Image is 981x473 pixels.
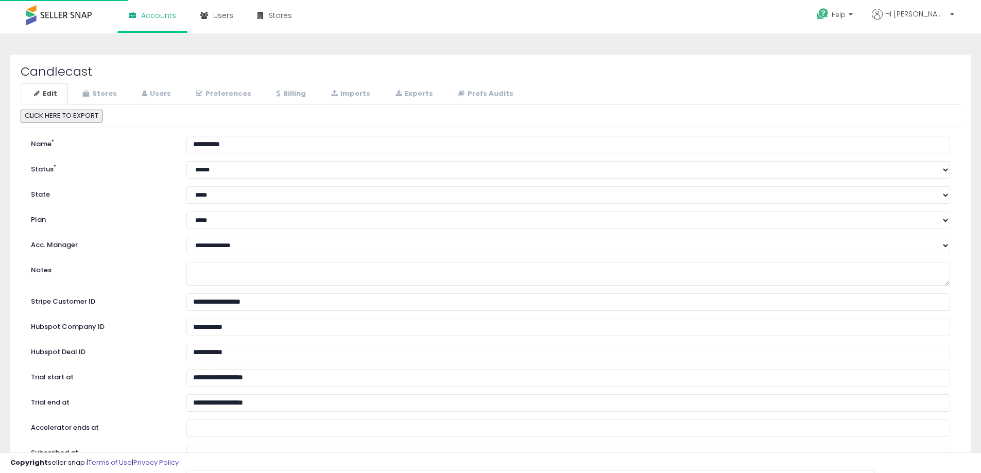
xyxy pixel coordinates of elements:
label: Status [23,161,179,174]
label: State [23,186,179,200]
span: Hi [PERSON_NAME] [885,9,947,19]
a: Imports [318,83,381,104]
label: Stripe Customer ID [23,293,179,307]
label: Trial start at [23,369,179,382]
span: Users [213,10,233,21]
span: Help [832,10,846,19]
span: Accounts [141,10,176,21]
label: Acc. Manager [23,237,179,250]
a: Prefs Audits [445,83,524,104]
a: Users [129,83,182,104]
h2: Candlecast [21,65,960,78]
button: CLICK HERE TO EXPORT [21,110,102,122]
a: Preferences [183,83,262,104]
i: Get Help [816,8,829,21]
label: Subscribed at [23,445,179,458]
label: Hubspot Deal ID [23,344,179,357]
a: Exports [382,83,444,104]
label: Plan [23,212,179,225]
label: Trial end at [23,394,179,408]
label: Name [23,136,179,149]
a: Stores [69,83,128,104]
a: Billing [263,83,317,104]
a: Hi [PERSON_NAME] [872,9,954,32]
strong: Copyright [10,458,48,467]
label: Notes [23,262,179,275]
a: Edit [21,83,68,104]
label: Accelerator ends at [23,419,179,433]
div: seller snap | | [10,458,179,468]
a: Terms of Use [88,458,132,467]
a: Privacy Policy [133,458,179,467]
span: Stores [269,10,292,21]
label: Hubspot Company ID [23,319,179,332]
